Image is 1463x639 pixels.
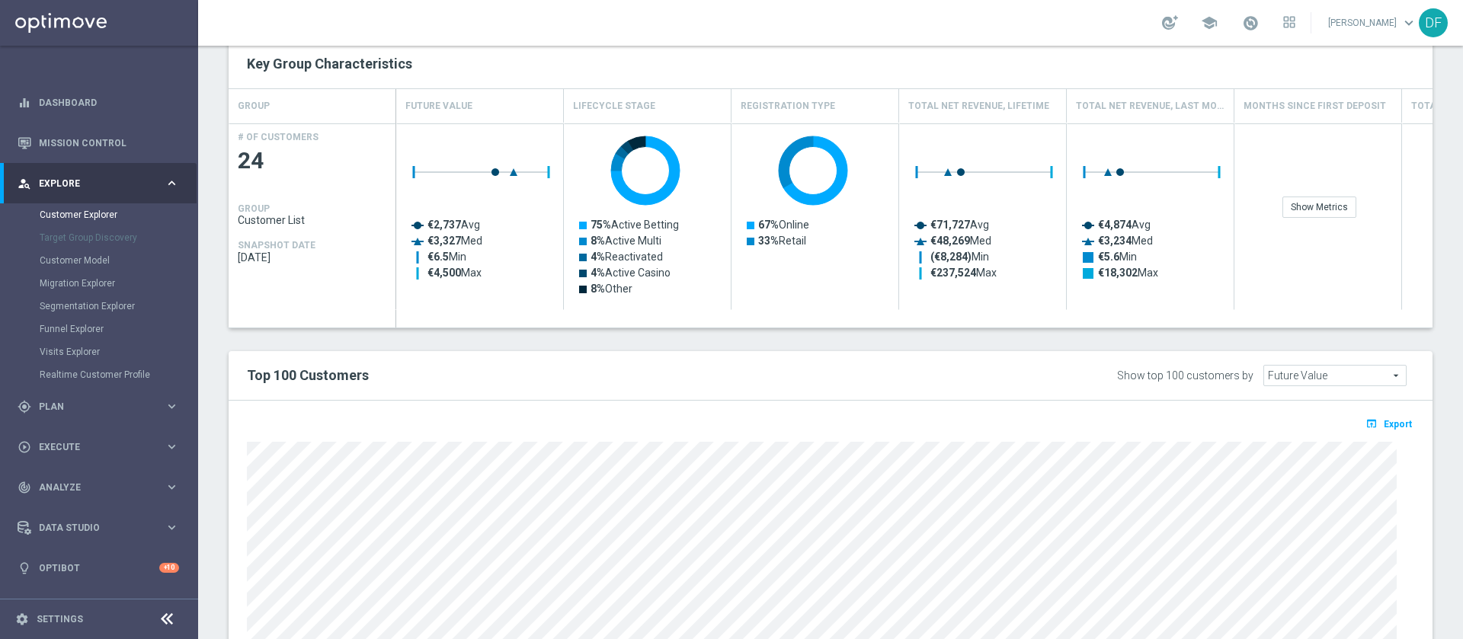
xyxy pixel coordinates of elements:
div: Show top 100 customers by [1117,369,1253,382]
text: Med [930,235,991,247]
tspan: €6.5 [427,251,449,263]
button: lightbulb Optibot +10 [17,562,180,574]
span: keyboard_arrow_down [1401,14,1417,31]
i: play_circle_outline [18,440,31,454]
div: Data Studio [18,521,165,535]
div: Customer Model [40,249,197,272]
div: Migration Explorer [40,272,197,295]
tspan: €4,500 [427,267,461,279]
h2: Key Group Characteristics [247,55,1414,73]
text: Active Casino [591,267,671,279]
h4: Total Net Revenue, Lifetime [908,93,1049,120]
i: equalizer [18,96,31,110]
h4: # OF CUSTOMERS [238,132,319,142]
tspan: €18,302 [1098,267,1138,279]
text: Min [930,251,989,264]
div: Explore [18,177,165,190]
div: Funnel Explorer [40,318,197,340]
tspan: €71,727 [930,219,970,231]
i: lightbulb [18,561,31,575]
text: Other [591,283,632,295]
text: Med [1098,235,1153,247]
span: Plan [39,402,165,411]
a: Funnel Explorer [40,323,158,335]
h4: Lifecycle Stage [573,93,655,120]
text: Max [930,267,997,279]
text: Active Betting [591,219,679,231]
span: 2025-09-07 [238,251,387,264]
h4: GROUP [238,93,270,120]
button: person_search Explore keyboard_arrow_right [17,177,180,190]
a: Settings [37,615,83,624]
a: Migration Explorer [40,277,158,289]
a: Dashboard [39,82,179,123]
div: Analyze [18,481,165,494]
div: Visits Explorer [40,340,197,363]
tspan: (€8,284) [930,251,972,264]
div: Optibot [18,548,179,588]
text: Retail [758,235,806,247]
span: Data Studio [39,523,165,532]
tspan: €5.6 [1098,251,1119,263]
div: DF [1419,8,1448,37]
div: equalizer Dashboard [17,97,180,109]
span: school [1201,14,1218,31]
i: open_in_browser [1365,417,1381,430]
span: 24 [238,146,387,176]
a: Optibot [39,548,159,588]
i: keyboard_arrow_right [165,399,179,414]
i: person_search [18,177,31,190]
span: Customer List [238,214,387,226]
text: Avg [427,219,480,231]
div: track_changes Analyze keyboard_arrow_right [17,481,180,494]
text: Min [1098,251,1137,263]
span: Analyze [39,483,165,492]
div: Press SPACE to select this row. [229,123,396,310]
h2: Top 100 Customers [247,366,918,385]
i: keyboard_arrow_right [165,439,179,454]
i: settings [15,612,29,626]
tspan: €48,269 [930,235,970,247]
h4: GROUP [238,203,270,214]
a: Customer Model [40,254,158,267]
tspan: 8% [591,283,605,295]
div: Data Studio keyboard_arrow_right [17,522,180,534]
div: Mission Control [17,137,180,149]
div: Customer Explorer [40,203,197,226]
text: Max [1098,267,1158,279]
button: gps_fixed Plan keyboard_arrow_right [17,401,180,413]
text: Min [427,251,466,263]
tspan: €3,234 [1098,235,1132,247]
span: Execute [39,443,165,452]
i: keyboard_arrow_right [165,520,179,535]
h4: SNAPSHOT DATE [238,240,315,251]
tspan: €3,327 [427,235,461,247]
text: Avg [1098,219,1151,231]
a: [PERSON_NAME]keyboard_arrow_down [1327,11,1419,34]
tspan: 33% [758,235,779,247]
div: Show Metrics [1282,196,1356,218]
div: Plan [18,400,165,414]
div: Dashboard [18,82,179,123]
h4: Total Net Revenue, Last Month [1076,93,1225,120]
i: keyboard_arrow_right [165,480,179,494]
h4: Future Value [405,93,472,120]
text: Med [427,235,482,247]
tspan: 4% [591,251,605,263]
a: Realtime Customer Profile [40,369,158,381]
tspan: 8% [591,235,605,247]
a: Segmentation Explorer [40,300,158,312]
button: open_in_browser Export [1363,414,1414,433]
span: Export [1384,419,1412,430]
text: Max [427,267,482,279]
tspan: €2,737 [427,219,461,231]
text: Active Multi [591,235,661,247]
i: gps_fixed [18,400,31,414]
div: Segmentation Explorer [40,295,197,318]
text: Online [758,219,809,231]
a: Mission Control [39,123,179,163]
tspan: 4% [591,267,605,279]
